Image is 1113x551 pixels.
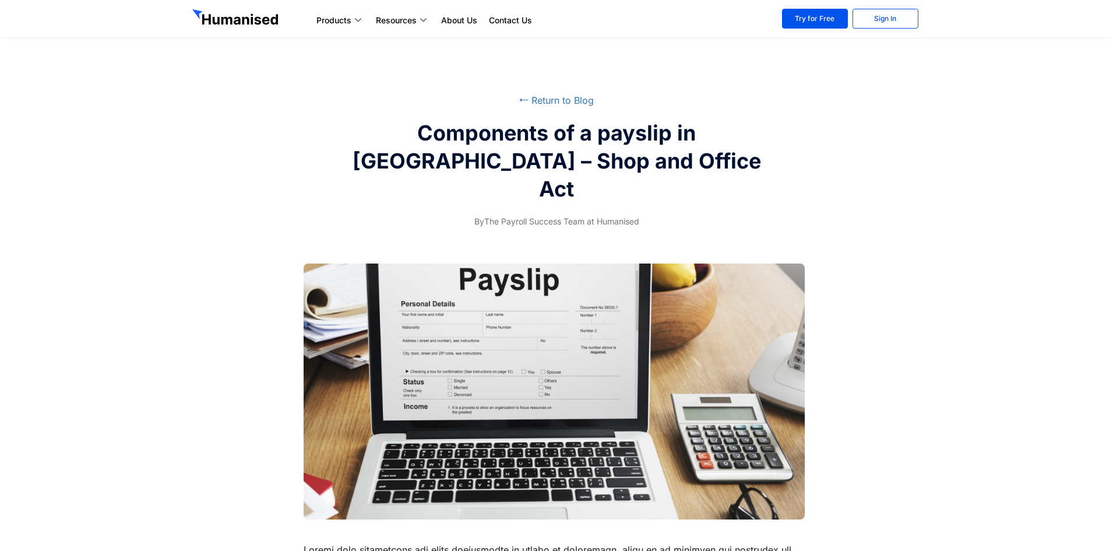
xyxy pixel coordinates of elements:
[370,13,435,27] a: Resources
[474,216,484,226] span: By
[519,94,594,106] a: ⭠ Return to Blog
[853,9,918,29] a: Sign In
[192,9,281,28] img: GetHumanised Logo
[483,13,538,27] a: Contact Us
[311,13,370,27] a: Products
[304,264,805,520] img: components of a payslip in sri lanka- shop and office act
[474,215,639,229] span: The Payroll Success Team at Humanised
[782,9,848,29] a: Try for Free
[435,13,483,27] a: About Us
[338,119,775,203] h2: Components of a payslip in [GEOGRAPHIC_DATA] – Shop and Office Act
